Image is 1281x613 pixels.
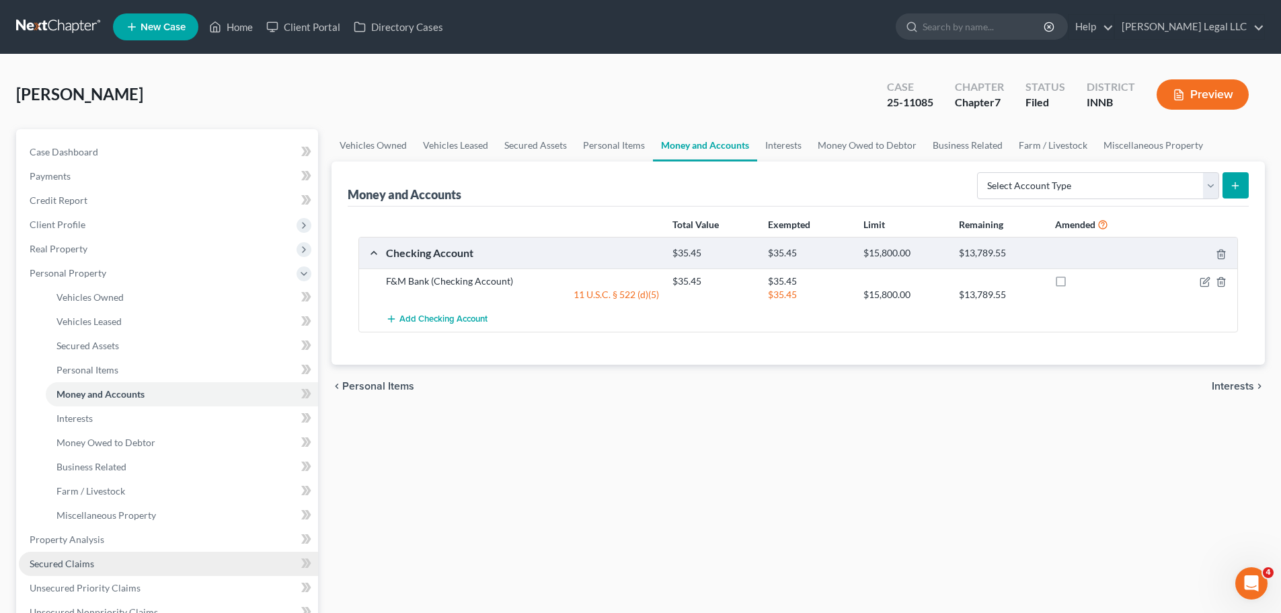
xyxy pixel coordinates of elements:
span: Real Property [30,243,87,254]
span: Interests [56,412,93,424]
span: Miscellaneous Property [56,509,156,521]
a: Home [202,15,260,39]
span: Case Dashboard [30,146,98,157]
span: Farm / Livestock [56,485,125,497]
div: $15,800.00 [857,247,952,260]
span: Personal Property [30,267,106,279]
a: Case Dashboard [19,140,318,164]
span: Credit Report [30,194,87,206]
div: Status [1025,79,1065,95]
a: Farm / Livestock [46,479,318,503]
a: Interests [46,406,318,431]
span: 4 [1263,567,1274,578]
span: 7 [995,96,1001,108]
a: Farm / Livestock [1011,129,1095,161]
span: [PERSON_NAME] [16,84,143,104]
a: Vehicles Owned [46,285,318,310]
div: $35.45 [666,275,761,288]
div: F&M Bank (Checking Account) [379,275,666,288]
i: chevron_left [332,381,342,392]
span: Secured Claims [30,558,94,569]
button: Interests chevron_right [1212,381,1265,392]
span: Client Profile [30,219,85,230]
div: $35.45 [761,288,857,301]
div: INNB [1087,95,1135,110]
span: Money and Accounts [56,388,145,400]
strong: Remaining [959,219,1003,230]
a: Payments [19,164,318,188]
div: Chapter [955,95,1004,110]
div: $35.45 [761,275,857,288]
div: Case [887,79,933,95]
a: Miscellaneous Property [46,503,318,528]
button: chevron_left Personal Items [332,381,414,392]
input: Search by name... [923,14,1046,39]
div: $35.45 [666,247,761,260]
a: [PERSON_NAME] Legal LLC [1115,15,1264,39]
span: Unsecured Priority Claims [30,582,141,593]
span: Add Checking Account [399,314,488,325]
a: Credit Report [19,188,318,213]
div: Filed [1025,95,1065,110]
a: Business Related [925,129,1011,161]
span: Interests [1212,381,1254,392]
a: Vehicles Leased [415,129,496,161]
span: Vehicles Leased [56,316,122,327]
a: Vehicles Owned [332,129,415,161]
div: Checking Account [379,246,666,260]
a: Secured Assets [46,334,318,358]
div: $15,800.00 [857,288,952,301]
a: Secured Claims [19,552,318,576]
a: Money Owed to Debtor [46,431,318,455]
a: Business Related [46,455,318,479]
button: Add Checking Account [386,307,488,332]
strong: Amended [1055,219,1095,230]
span: Personal Items [56,364,118,375]
a: Money Owed to Debtor [810,129,925,161]
a: Secured Assets [496,129,575,161]
i: chevron_right [1254,381,1265,392]
a: Directory Cases [347,15,450,39]
span: New Case [141,22,186,32]
div: Chapter [955,79,1004,95]
span: Personal Items [342,381,414,392]
div: $35.45 [761,247,857,260]
div: 11 U.S.C. § 522 (d)(5) [379,288,666,301]
span: Vehicles Owned [56,291,124,303]
button: Preview [1157,79,1249,110]
div: 25-11085 [887,95,933,110]
span: Business Related [56,461,126,472]
strong: Exempted [768,219,810,230]
strong: Total Value [672,219,719,230]
span: Property Analysis [30,534,104,545]
a: Client Portal [260,15,347,39]
span: Money Owed to Debtor [56,437,155,448]
div: $13,789.55 [952,247,1048,260]
a: Unsecured Priority Claims [19,576,318,600]
a: Help [1069,15,1114,39]
strong: Limit [863,219,885,230]
a: Money and Accounts [46,382,318,406]
iframe: Intercom live chat [1235,567,1268,600]
div: Money and Accounts [348,186,461,203]
a: Money and Accounts [653,129,757,161]
a: Property Analysis [19,528,318,552]
a: Personal Items [46,358,318,382]
a: Interests [757,129,810,161]
a: Vehicles Leased [46,310,318,334]
div: District [1087,79,1135,95]
span: Secured Assets [56,340,119,351]
a: Miscellaneous Property [1095,129,1211,161]
a: Personal Items [575,129,653,161]
div: $13,789.55 [952,288,1048,301]
span: Payments [30,170,71,182]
